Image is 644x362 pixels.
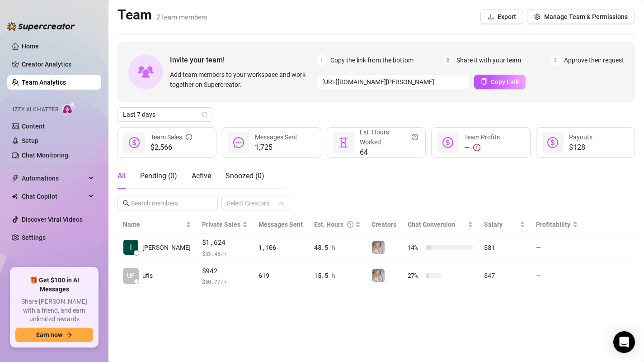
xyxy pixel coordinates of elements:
img: AI Chatter [62,102,76,115]
span: $1,624 [202,237,248,248]
div: 1,106 [259,243,303,252]
span: Last 7 days [123,108,207,121]
td: — [531,262,583,291]
span: Salary [484,221,503,228]
span: setting [534,14,541,20]
th: Name [118,216,197,233]
a: Home [22,43,39,50]
div: — [464,142,500,153]
button: Manage Team & Permissions [527,10,635,24]
span: 14 % [408,243,422,252]
span: Messages Sent [259,221,303,228]
img: logo-BBDzfeDw.svg [7,22,75,31]
span: Payouts [569,133,592,141]
span: 2 [443,55,453,65]
span: Invite your team! [170,54,317,66]
span: Export [498,13,516,20]
div: Est. Hours Worked [360,127,418,147]
h2: Team [118,6,207,24]
img: Chat Copilot [12,193,18,200]
div: Open Intercom Messenger [613,331,635,353]
span: Messages Sent [255,133,297,141]
span: dollar-circle [442,137,453,148]
button: Earn nowarrow-right [15,328,93,342]
a: Chat Monitoring [22,152,68,159]
span: $128 [569,142,592,153]
th: Creators [366,216,402,233]
div: 619 [259,271,303,281]
span: arrow-right [66,332,72,338]
img: Irene [123,240,138,255]
div: All [118,171,126,181]
span: Manage Team & Permissions [544,13,628,20]
a: Setup [22,137,38,144]
span: $942 [202,266,248,276]
span: copy [481,78,487,85]
span: Profitability [536,221,570,228]
span: Add team members to your workspace and work together on Supercreator. [170,70,313,90]
span: 3 [550,55,560,65]
div: $81 [484,243,525,252]
span: $ 60.77 /h [202,277,248,286]
span: Earn now [36,331,62,338]
span: 2 team members [156,13,207,21]
span: 64 [360,147,418,158]
span: Snoozed ( 0 ) [226,171,264,180]
button: Export [480,10,523,24]
span: team [279,200,284,206]
span: message [233,137,244,148]
div: 48.5 h [314,243,361,252]
span: info-circle [186,132,192,142]
span: 1 [317,55,327,65]
span: [PERSON_NAME] [142,243,191,252]
td: — [531,233,583,262]
a: Settings [22,234,46,241]
img: Sirene [372,241,385,254]
span: Copy Link [491,78,519,86]
div: Est. Hours [314,219,354,229]
span: 1,725 [255,142,297,153]
a: Content [22,123,45,130]
span: download [488,14,494,20]
span: ufis [142,271,153,281]
a: Discover Viral Videos [22,216,83,223]
span: Izzy AI Chatter [13,105,58,114]
div: $47 [484,271,525,281]
span: Automations [22,171,86,186]
span: Share [PERSON_NAME] with a friend, and earn unlimited rewards [15,297,93,324]
span: Private Sales [202,221,240,228]
span: $ 33.48 /h [202,249,248,258]
span: Share it with your team [456,55,521,65]
span: question-circle [347,219,353,229]
span: Approve their request [564,55,624,65]
span: dollar-circle [547,137,558,148]
span: dollar-circle [129,137,140,148]
div: Team Sales [150,132,192,142]
span: $2,566 [150,142,192,153]
span: 27 % [408,271,422,281]
div: 15.5 h [314,271,361,281]
span: question-circle [412,127,418,147]
span: calendar [202,112,207,117]
div: Pending ( 0 ) [140,171,177,181]
span: 🎁 Get $100 in AI Messages [15,276,93,294]
span: exclamation-circle [473,144,480,151]
span: Copy the link from the bottom [330,55,414,65]
a: Team Analytics [22,79,66,86]
img: Sirene [372,269,385,282]
span: Active [192,171,211,180]
span: Chat Conversion [408,221,455,228]
span: UF [127,271,135,281]
a: Creator Analytics [22,57,94,71]
span: hourglass [338,137,349,148]
span: search [123,200,129,206]
span: Chat Copilot [22,189,86,204]
button: Copy Link [474,75,526,89]
span: thunderbolt [12,175,19,182]
input: Search members [131,198,205,208]
span: Team Profits [464,133,500,141]
span: Name [123,219,184,229]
